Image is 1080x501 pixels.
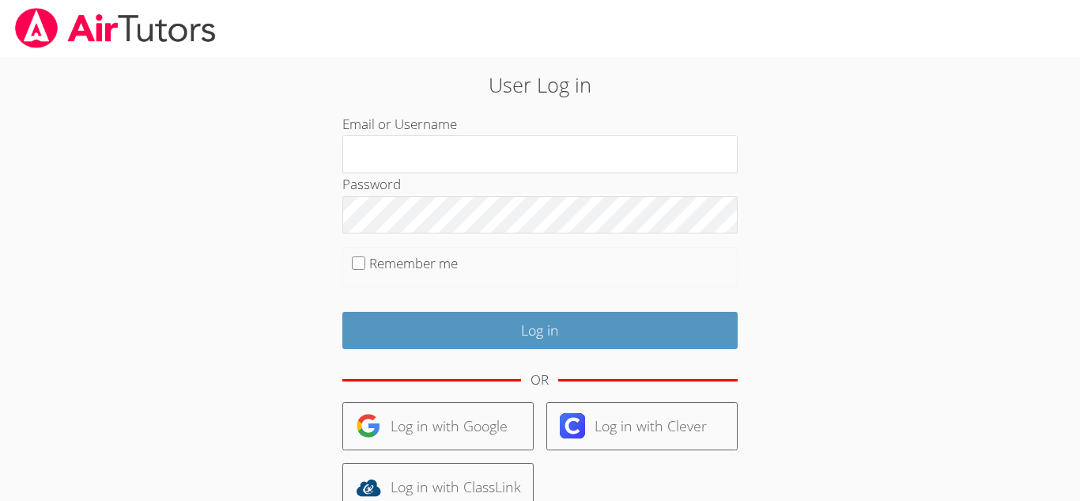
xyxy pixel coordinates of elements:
[13,8,217,48] img: airtutors_banner-c4298cdbf04f3fff15de1276eac7730deb9818008684d7c2e4769d2f7ddbe033.png
[342,115,457,133] label: Email or Username
[560,413,585,438] img: clever-logo-6eab21bc6e7a338710f1a6ff85c0baf02591cd810cc4098c63d3a4b26e2feb20.svg
[546,402,738,450] a: Log in with Clever
[356,475,381,500] img: classlink-logo-d6bb404cc1216ec64c9a2012d9dc4662098be43eaf13dc465df04b49fa7ab582.svg
[369,254,458,272] label: Remember me
[342,175,401,193] label: Password
[531,369,549,392] div: OR
[342,402,534,450] a: Log in with Google
[248,70,832,100] h2: User Log in
[342,312,738,349] input: Log in
[356,413,381,438] img: google-logo-50288ca7cdecda66e5e0955fdab243c47b7ad437acaf1139b6f446037453330a.svg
